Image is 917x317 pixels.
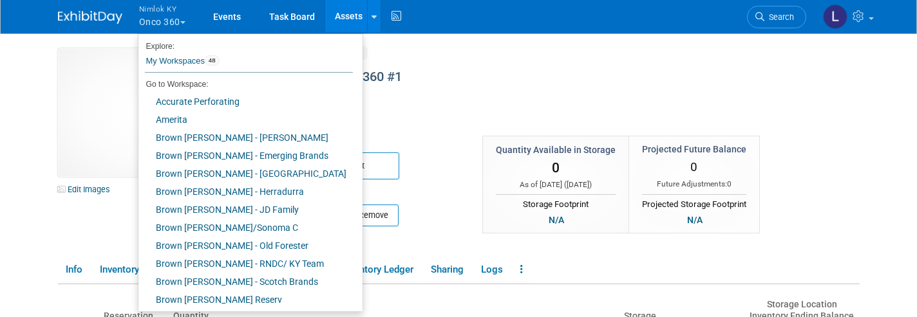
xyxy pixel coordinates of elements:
div: Storage Footprint [496,194,616,211]
li: Explore: [138,39,353,50]
a: Amerita [138,111,353,129]
a: Brown [PERSON_NAME] Reserv [138,291,353,309]
a: Brown [PERSON_NAME] - Herradurra [138,183,353,201]
div: Tags [254,96,782,133]
span: Nimlok KY [139,2,185,15]
li: Go to Workspace: [138,76,353,93]
a: Logs [473,258,510,281]
span: Search [764,12,794,22]
a: My Workspaces48 [145,50,353,72]
span: 0 [727,179,732,188]
img: View Images [58,48,228,177]
a: Brown [PERSON_NAME] - Old Forester [138,237,353,255]
button: Remove [339,204,399,226]
a: Brown [PERSON_NAME] - [GEOGRAPHIC_DATA] [138,165,353,183]
a: Sharing [423,258,471,281]
img: Luc Schaefer [823,5,847,29]
div: As of [DATE] ( ) [496,179,616,190]
a: Brown [PERSON_NAME] - Scotch Brands [138,273,353,291]
a: Brown [PERSON_NAME] - JD Family [138,201,353,219]
div: N/A [683,213,706,227]
div: Table Throw: Onco360 #1 [251,66,782,89]
span: 0 [552,160,560,176]
div: Projected Future Balance [642,143,746,156]
a: Inventory Ledger [334,258,421,281]
div: N/A [545,213,568,227]
span: 0 [690,159,697,174]
a: Inventory Details [92,258,179,281]
span: 48 [205,55,220,66]
div: Future Adjustments: [642,179,746,190]
a: Brown [PERSON_NAME] - [PERSON_NAME] [138,129,353,147]
div: Projected Storage Footprint [642,194,746,211]
img: ExhibitDay [58,11,122,24]
span: [DATE] [567,180,589,189]
a: Edit Images [58,181,115,197]
a: Accurate Perforating [138,93,353,111]
a: Info [58,258,90,281]
div: Quantity Available in Storage [496,143,616,156]
a: Brown [PERSON_NAME] - RNDC/ KY Team [138,255,353,273]
a: Brown [PERSON_NAME]/Sonoma C [138,219,353,237]
a: Brown [PERSON_NAME] - Emerging Brands [138,147,353,165]
a: Search [747,6,806,28]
